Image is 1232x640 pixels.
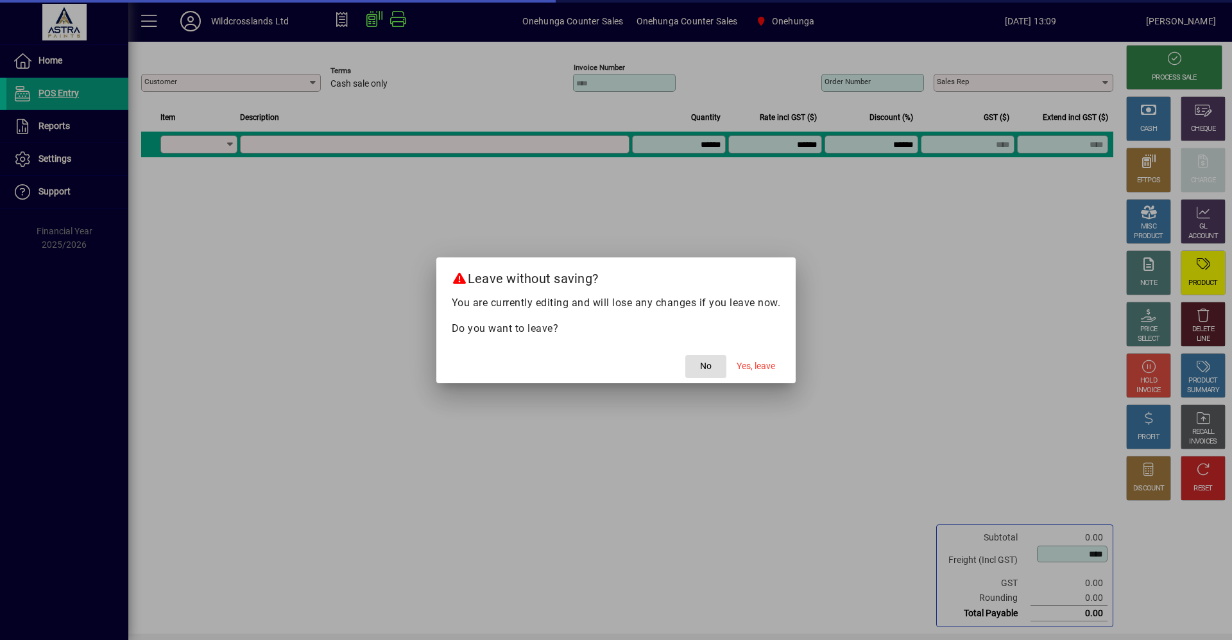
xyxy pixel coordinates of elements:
button: Yes, leave [732,355,780,378]
span: No [700,359,712,373]
p: Do you want to leave? [452,321,781,336]
span: Yes, leave [737,359,775,373]
p: You are currently editing and will lose any changes if you leave now. [452,295,781,311]
button: No [685,355,726,378]
h2: Leave without saving? [436,257,796,295]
